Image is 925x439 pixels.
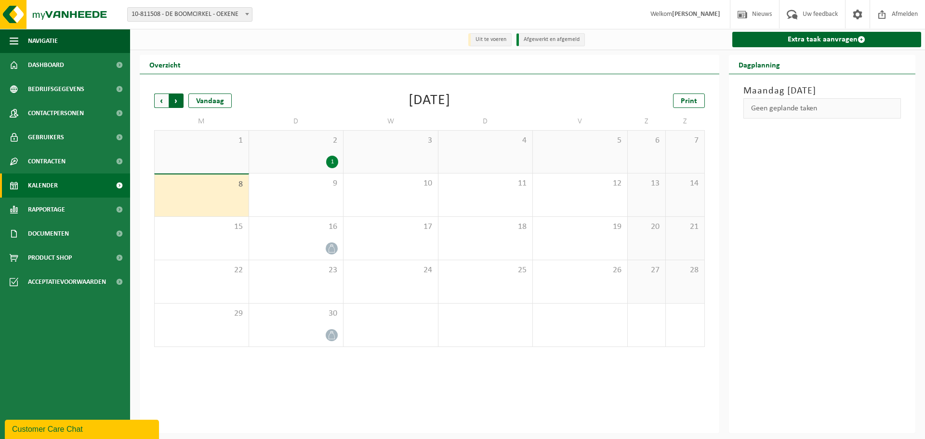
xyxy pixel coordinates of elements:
[249,113,344,130] td: D
[538,178,622,189] span: 12
[673,93,705,108] a: Print
[672,11,720,18] strong: [PERSON_NAME]
[159,265,244,276] span: 22
[533,113,628,130] td: V
[28,29,58,53] span: Navigatie
[409,93,450,108] div: [DATE]
[671,178,699,189] span: 14
[732,32,922,47] a: Extra taak aanvragen
[169,93,184,108] span: Volgende
[188,93,232,108] div: Vandaag
[538,265,622,276] span: 26
[468,33,512,46] li: Uit te voeren
[28,246,72,270] span: Product Shop
[140,55,190,74] h2: Overzicht
[729,55,790,74] h2: Dagplanning
[443,178,528,189] span: 11
[628,113,666,130] td: Z
[28,173,58,198] span: Kalender
[666,113,704,130] td: Z
[28,270,106,294] span: Acceptatievoorwaarden
[28,53,64,77] span: Dashboard
[348,178,433,189] span: 10
[671,265,699,276] span: 28
[633,135,661,146] span: 6
[516,33,585,46] li: Afgewerkt en afgemeld
[671,135,699,146] span: 7
[443,222,528,232] span: 18
[28,149,66,173] span: Contracten
[28,222,69,246] span: Documenten
[438,113,533,130] td: D
[159,135,244,146] span: 1
[348,222,433,232] span: 17
[254,265,339,276] span: 23
[159,222,244,232] span: 15
[28,77,84,101] span: Bedrijfsgegevens
[443,135,528,146] span: 4
[28,125,64,149] span: Gebruikers
[127,7,252,22] span: 10-811508 - DE BOOMCIRKEL - OEKENE
[443,265,528,276] span: 25
[254,135,339,146] span: 2
[254,308,339,319] span: 30
[159,308,244,319] span: 29
[154,113,249,130] td: M
[28,101,84,125] span: Contactpersonen
[128,8,252,21] span: 10-811508 - DE BOOMCIRKEL - OEKENE
[5,418,161,439] iframe: chat widget
[633,222,661,232] span: 20
[159,179,244,190] span: 8
[254,222,339,232] span: 16
[633,178,661,189] span: 13
[154,93,169,108] span: Vorige
[743,84,901,98] h3: Maandag [DATE]
[743,98,901,119] div: Geen geplande taken
[28,198,65,222] span: Rapportage
[254,178,339,189] span: 9
[326,156,338,168] div: 1
[538,222,622,232] span: 19
[633,265,661,276] span: 27
[671,222,699,232] span: 21
[348,135,433,146] span: 3
[538,135,622,146] span: 5
[681,97,697,105] span: Print
[344,113,438,130] td: W
[348,265,433,276] span: 24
